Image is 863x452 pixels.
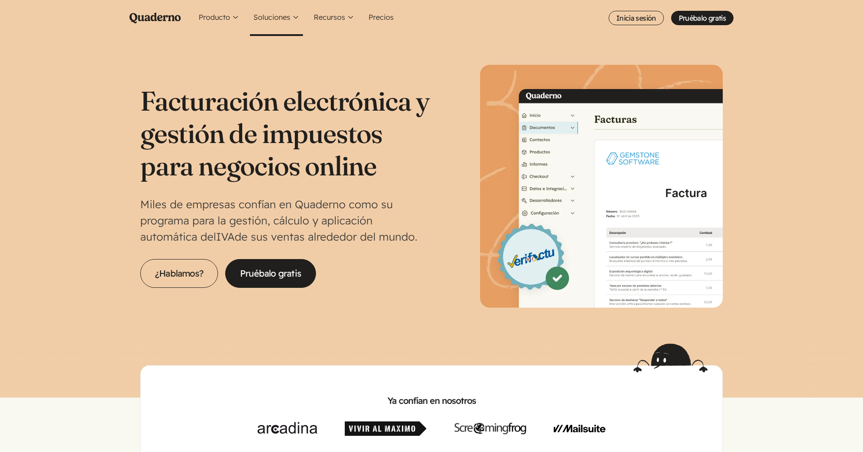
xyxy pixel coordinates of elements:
[554,421,605,436] img: Mailsuite
[140,196,431,245] p: Miles de empresas confían en Quaderno como su programa para la gestión, cálculo y aplicación auto...
[480,65,723,308] img: Interfaz de Quaderno mostrando la página Factura con el distintivo Verifactu
[140,259,218,288] a: ¿Hablamos?
[225,259,316,288] a: Pruébalo gratis
[454,421,526,436] img: Screaming Frog
[671,11,734,25] a: Pruébalo gratis
[258,421,317,436] img: Arcadina.com
[216,230,235,243] abbr: Impuesto sobre el Valor Añadido
[155,394,708,407] h2: Ya confían en nosotros
[609,11,664,25] a: Inicia sesión
[140,85,431,182] h1: Facturación electrónica y gestión de impuestos para negocios online
[345,421,427,436] img: Vivir al Máximo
